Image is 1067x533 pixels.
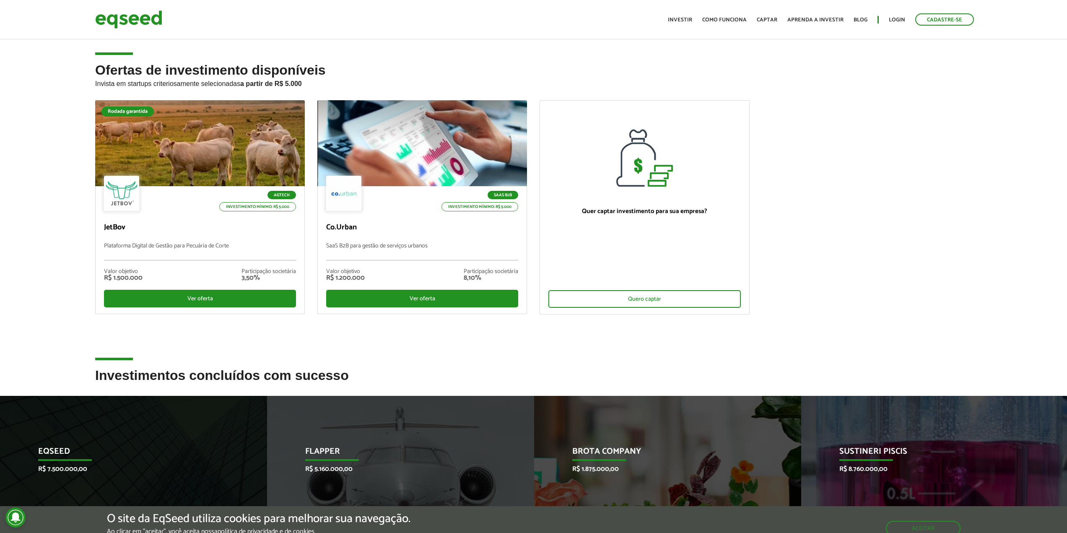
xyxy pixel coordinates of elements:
h2: Ofertas de investimento disponíveis [95,63,972,100]
p: R$ 8.760.000,00 [839,465,1018,473]
p: JetBov [104,223,296,232]
h2: Investimentos concluídos com sucesso [95,368,972,395]
div: R$ 1.200.000 [326,275,365,281]
p: Co.Urban [326,223,518,232]
a: SaaS B2B Investimento mínimo: R$ 5.000 Co.Urban SaaS B2B para gestão de serviços urbanos Valor ob... [317,100,527,314]
a: Rodada garantida Agtech Investimento mínimo: R$ 5.000 JetBov Plataforma Digital de Gestão para Pe... [95,100,305,314]
strong: a partir de R$ 5.000 [240,80,302,87]
a: Aprenda a investir [787,17,844,23]
p: R$ 1.875.000,00 [572,465,750,473]
p: EqSeed [38,447,216,461]
div: R$ 1.500.000 [104,275,143,281]
a: Blog [854,17,867,23]
p: Quer captar investimento para sua empresa? [548,208,740,215]
div: Participação societária [241,269,296,275]
a: Cadastre-se [915,13,974,26]
p: Invista em startups criteriosamente selecionadas [95,78,972,88]
div: Valor objetivo [104,269,143,275]
a: Login [889,17,905,23]
p: SaaS B2B para gestão de serviços urbanos [326,243,518,260]
p: Plataforma Digital de Gestão para Pecuária de Corte [104,243,296,260]
div: 3,50% [241,275,296,281]
h5: O site da EqSeed utiliza cookies para melhorar sua navegação. [107,512,410,525]
p: Brota Company [572,447,750,461]
a: Como funciona [702,17,747,23]
a: Captar [757,17,777,23]
img: EqSeed [95,8,162,31]
p: Sustineri Piscis [839,447,1018,461]
a: Investir [668,17,692,23]
div: 8,10% [464,275,518,281]
div: Participação societária [464,269,518,275]
p: SaaS B2B [488,191,518,199]
p: Investimento mínimo: R$ 5.000 [219,202,296,211]
a: Quer captar investimento para sua empresa? Quero captar [540,100,749,315]
p: Agtech [267,191,296,199]
div: Rodada garantida [101,107,154,117]
div: Ver oferta [326,290,518,307]
div: Ver oferta [104,290,296,307]
p: Flapper [305,447,483,461]
p: R$ 5.160.000,00 [305,465,483,473]
p: R$ 7.500.000,00 [38,465,216,473]
div: Quero captar [548,290,740,308]
p: Investimento mínimo: R$ 5.000 [441,202,518,211]
div: Valor objetivo [326,269,365,275]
